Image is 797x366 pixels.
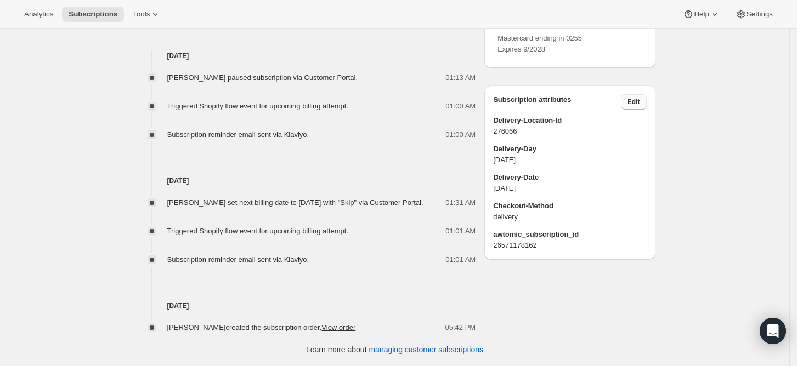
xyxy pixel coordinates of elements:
button: Edit [621,94,647,110]
button: Tools [126,7,167,22]
span: 01:01 AM [445,226,476,237]
span: Subscriptions [69,10,117,19]
span: 01:00 AM [445,101,476,112]
span: Subscription reminder email sent via Klaviyo. [167,255,309,264]
span: Checkout-Method [493,201,646,211]
span: Edit [628,98,640,106]
button: Analytics [18,7,60,22]
span: 01:31 AM [445,197,476,208]
span: 01:13 AM [445,72,476,83]
span: Tools [133,10,150,19]
div: Open Intercom Messenger [760,318,786,344]
h3: Subscription attributes [493,94,621,110]
span: [PERSON_NAME] set next billing date to [DATE] with "Skip" via Customer Portal. [167,198,423,207]
a: managing customer subscriptions [369,345,483,354]
button: Settings [729,7,779,22]
button: Help [676,7,726,22]
h4: [DATE] [134,175,476,186]
span: 01:00 AM [445,129,476,140]
span: [DATE] [493,155,646,165]
h4: [DATE] [134,300,476,311]
span: Delivery-Location-Id [493,115,646,126]
span: delivery [493,211,646,222]
span: Triggered Shopify flow event for upcoming billing attempt. [167,102,348,110]
span: Mastercard ending in 0255 Expires 9/2028 [498,34,582,53]
p: Learn more about [306,344,483,355]
span: Settings [747,10,773,19]
span: 276066 [493,126,646,137]
span: Delivery-Day [493,144,646,155]
span: awtomic_subscription_id [493,229,646,240]
h4: [DATE] [134,50,476,61]
span: Delivery-Date [493,172,646,183]
span: Subscription reminder email sent via Klaviyo. [167,130,309,139]
span: Analytics [24,10,53,19]
span: Help [694,10,709,19]
span: 26571178162 [493,240,646,251]
button: Subscriptions [62,7,124,22]
span: [DATE] [493,183,646,194]
span: Triggered Shopify flow event for upcoming billing attempt. [167,227,348,235]
span: 05:42 PM [445,322,476,333]
span: [PERSON_NAME] created the subscription order. [167,323,356,331]
a: View order [321,323,355,331]
span: [PERSON_NAME] paused subscription via Customer Portal. [167,73,358,82]
span: 01:01 AM [445,254,476,265]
